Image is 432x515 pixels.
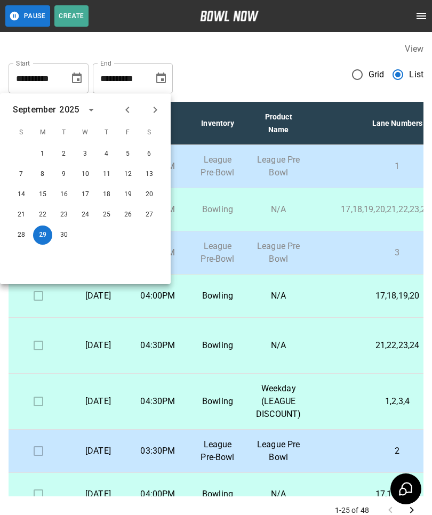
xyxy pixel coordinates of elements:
[77,395,119,408] p: [DATE]
[196,240,239,265] p: League Pre-Bowl
[54,144,74,164] button: Sep 2, 2025
[196,289,239,302] p: Bowling
[411,5,432,27] button: open drawer
[137,289,179,302] p: 04:00PM
[118,101,137,119] button: Previous month
[33,226,52,245] button: Sep 29, 2025
[33,122,52,143] span: M
[77,445,119,457] p: [DATE]
[256,240,301,265] p: League Pre Bowl
[140,144,159,164] button: Sep 6, 2025
[76,205,95,224] button: Sep 24, 2025
[54,205,74,224] button: Sep 23, 2025
[97,165,116,184] button: Sep 11, 2025
[118,185,138,204] button: Sep 19, 2025
[5,5,50,27] button: Pause
[140,205,159,224] button: Sep 27, 2025
[256,339,301,352] p: N/A
[137,445,179,457] p: 03:30PM
[33,185,52,204] button: Sep 15, 2025
[247,102,309,145] th: Product Name
[59,103,79,116] div: 2025
[54,165,74,184] button: Sep 9, 2025
[54,122,74,143] span: T
[33,205,52,224] button: Sep 22, 2025
[137,395,179,408] p: 04:30PM
[97,122,116,143] span: T
[76,165,95,184] button: Sep 10, 2025
[82,101,100,119] button: calendar view is open, switch to year view
[196,488,239,501] p: Bowling
[137,339,179,352] p: 04:30PM
[196,203,239,216] p: Bowling
[196,339,239,352] p: Bowling
[13,103,56,116] div: September
[66,68,87,89] button: Choose date, selected date is Sep 29, 2025
[77,488,119,501] p: [DATE]
[12,205,31,224] button: Sep 21, 2025
[12,165,31,184] button: Sep 7, 2025
[405,44,423,54] label: View
[409,68,423,81] span: List
[54,185,74,204] button: Sep 16, 2025
[140,185,159,204] button: Sep 20, 2025
[77,339,119,352] p: [DATE]
[137,488,179,501] p: 04:00PM
[97,144,116,164] button: Sep 4, 2025
[196,395,239,408] p: Bowling
[97,185,116,204] button: Sep 18, 2025
[118,165,138,184] button: Sep 12, 2025
[256,154,301,179] p: League Pre Bowl
[12,185,31,204] button: Sep 14, 2025
[256,382,301,421] p: Weekday (LEAGUE DISCOUNT)
[256,488,301,501] p: N/A
[150,68,172,89] button: Choose date, selected date is Oct 28, 2025
[256,289,301,302] p: N/A
[140,122,159,143] span: S
[256,438,301,464] p: League Pre Bowl
[77,289,119,302] p: [DATE]
[76,185,95,204] button: Sep 17, 2025
[146,101,164,119] button: Next month
[140,165,159,184] button: Sep 13, 2025
[76,122,95,143] span: W
[33,144,52,164] button: Sep 1, 2025
[196,154,239,179] p: League Pre-Bowl
[12,226,31,245] button: Sep 28, 2025
[256,203,301,216] p: N/A
[196,438,239,464] p: League Pre-Bowl
[118,205,138,224] button: Sep 26, 2025
[54,5,89,27] button: Create
[12,122,31,143] span: S
[200,11,259,21] img: logo
[369,68,385,81] span: Grid
[97,205,116,224] button: Sep 25, 2025
[33,165,52,184] button: Sep 8, 2025
[118,122,138,143] span: F
[54,226,74,245] button: Sep 30, 2025
[118,144,138,164] button: Sep 5, 2025
[188,102,247,145] th: Inventory
[76,144,95,164] button: Sep 3, 2025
